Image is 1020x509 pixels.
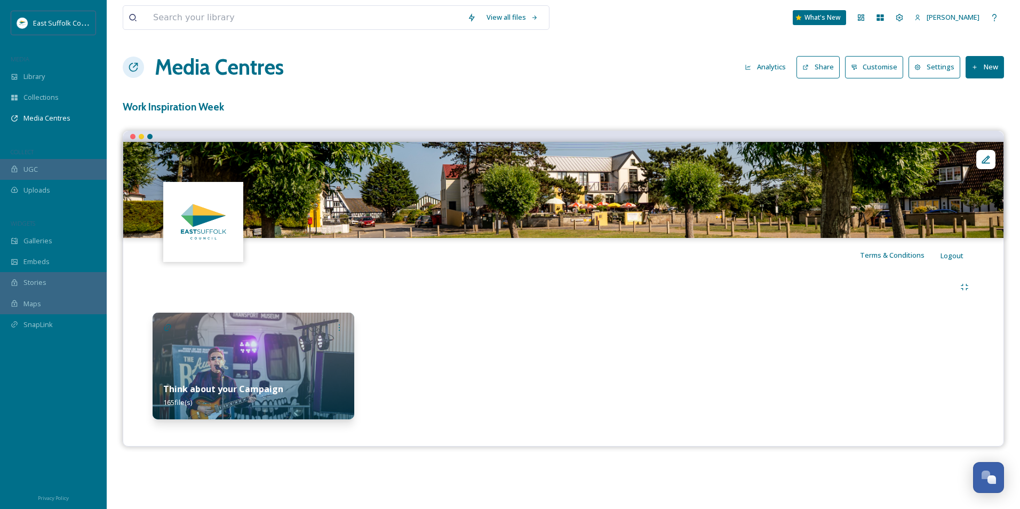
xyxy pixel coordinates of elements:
span: East Suffolk Council [33,18,96,28]
input: Search your library [148,6,462,29]
span: 165 file(s) [163,397,192,407]
span: Terms & Conditions [860,250,925,260]
span: Library [23,71,45,82]
span: Galleries [23,236,52,246]
a: Media Centres [155,51,284,83]
a: Settings [909,56,966,78]
strong: Think about your Campaign [163,383,283,395]
a: What's New [793,10,846,25]
button: Analytics [739,57,791,77]
button: Settings [909,56,960,78]
span: Stories [23,277,46,288]
span: SnapLink [23,320,53,330]
span: Uploads [23,185,50,195]
span: MEDIA [11,55,29,63]
span: WIDGETS [11,219,35,227]
button: New [966,56,1004,78]
span: Collections [23,92,59,102]
img: ESC%20Logo.png [165,183,242,260]
button: Open Chat [973,462,1004,493]
a: Privacy Policy [38,491,69,504]
a: Terms & Conditions [860,249,941,261]
span: UGC [23,164,38,174]
button: Share [796,56,840,78]
span: Maps [23,299,41,309]
button: Customise [845,56,904,78]
span: Embeds [23,257,50,267]
a: [PERSON_NAME] [909,7,985,28]
a: Customise [845,56,909,78]
a: Analytics [739,57,796,77]
img: ESC%20Logo.png [17,18,28,28]
span: Media Centres [23,113,70,123]
span: Logout [941,251,963,260]
img: ext_1750767547.414414_mary@ettphotography.co.uk-Leiston-Thorpeness-144.jpg [123,142,1003,238]
img: 5cc2063f-ff1d-4423-ac80-6928f53394a8.jpg [153,313,354,419]
span: [PERSON_NAME] [927,12,979,22]
span: Privacy Policy [38,495,69,502]
h3: Work Inspiration Week [123,99,1004,115]
a: View all files [481,7,544,28]
span: COLLECT [11,148,34,156]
